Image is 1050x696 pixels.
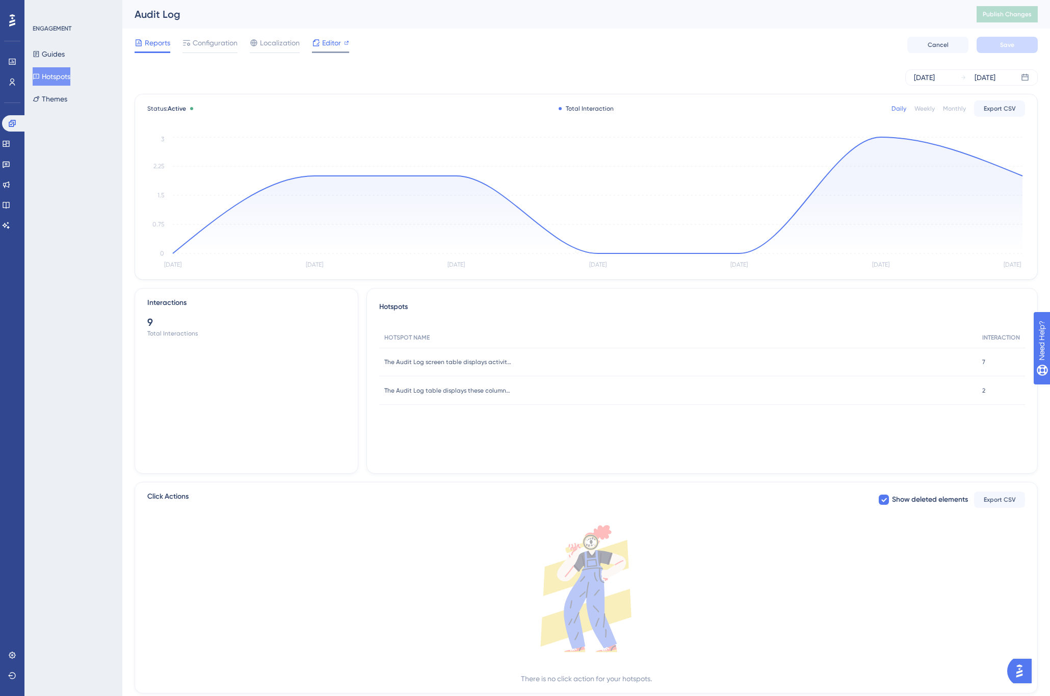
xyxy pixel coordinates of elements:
span: INTERACTION [982,333,1020,342]
span: Click Actions [147,491,189,509]
span: Status: [147,105,186,113]
tspan: 3 [161,136,164,143]
span: The Audit Log table displays these columns:Account NameDate/TimeTypeAction TypeLocationDescriptio... [384,386,512,395]
button: Cancel [907,37,968,53]
button: Publish Changes [977,6,1038,22]
span: The Audit Log screen table displays activities taken in the system such as policy changes, playbo... [384,358,512,366]
tspan: 2.25 [153,163,164,170]
tspan: [DATE] [448,261,465,268]
div: There is no click action for your hotspots. [521,673,652,685]
button: Themes [33,90,67,108]
span: Show deleted elements [892,494,968,506]
span: 2 [982,386,985,395]
div: ENGAGEMENT [33,24,71,33]
div: 9 [147,315,346,329]
span: 7 [982,358,985,366]
tspan: [DATE] [164,261,181,268]
span: Publish Changes [983,10,1032,18]
span: Export CSV [984,496,1016,504]
tspan: 1.5 [157,192,164,199]
span: Reports [145,37,170,49]
tspan: [DATE] [872,261,889,268]
iframe: UserGuiding AI Assistant Launcher [1007,656,1038,686]
tspan: 0 [160,250,164,257]
div: Daily [891,105,906,113]
div: Audit Log [135,7,951,21]
div: Total Interaction [559,105,614,113]
span: HOTSPOT NAME [384,333,430,342]
span: Export CSV [984,105,1016,113]
tspan: [DATE] [1004,261,1021,268]
button: Guides [33,45,65,63]
tspan: 0.75 [152,221,164,228]
span: Localization [260,37,300,49]
button: Hotspots [33,67,70,86]
span: Save [1000,41,1014,49]
span: Editor [322,37,341,49]
div: [DATE] [914,71,935,84]
button: Export CSV [974,100,1025,117]
tspan: [DATE] [589,261,607,268]
span: Hotspots [379,301,408,319]
div: [DATE] [975,71,995,84]
div: Weekly [914,105,935,113]
span: Active [168,105,186,112]
div: Interactions [147,297,187,309]
tspan: [DATE] [306,261,323,268]
span: Cancel [928,41,949,49]
div: Monthly [943,105,966,113]
tspan: [DATE] [730,261,748,268]
span: Configuration [193,37,238,49]
button: Export CSV [974,492,1025,508]
span: Need Help? [24,3,64,15]
button: Save [977,37,1038,53]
